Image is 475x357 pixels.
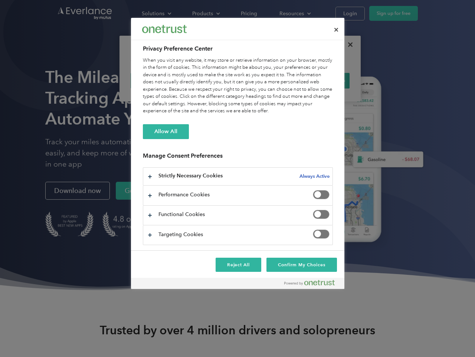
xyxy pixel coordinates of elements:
[131,18,344,289] div: Privacy Preference Center
[143,152,333,164] h3: Manage Consent Preferences
[328,22,344,38] button: Close
[143,57,333,115] div: When you visit any website, it may store or retrieve information on your browser, mostly in the f...
[142,22,187,36] div: Everlance
[284,280,341,289] a: Powered by OneTrust Opens in a new Tab
[216,258,262,272] button: Reject All
[143,44,333,53] h2: Privacy Preference Center
[142,25,187,33] img: Everlance
[284,280,335,286] img: Powered by OneTrust Opens in a new Tab
[143,124,189,139] button: Allow All
[131,18,344,289] div: Preference center
[266,258,337,272] button: Confirm My Choices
